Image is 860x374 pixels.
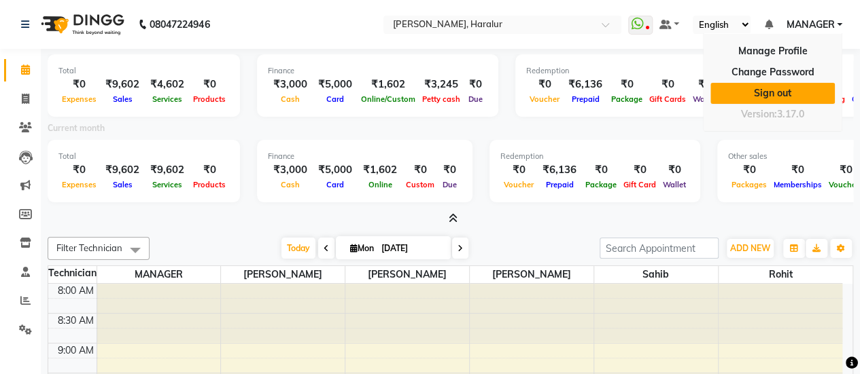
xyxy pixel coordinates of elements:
div: Redemption [500,151,689,162]
span: Cash [277,94,303,104]
div: ₹0 [659,162,689,178]
span: Wallet [659,180,689,189]
div: ₹0 [190,162,229,178]
div: ₹5,000 [313,162,358,178]
div: Redemption [526,65,719,77]
div: ₹3,000 [268,77,313,92]
span: Expenses [58,180,100,189]
span: Package [582,180,620,189]
span: MANAGER [786,18,834,32]
div: Version:3.17.0 [710,105,835,124]
span: Today [281,238,315,259]
span: Wallet [689,94,719,104]
span: Packages [728,180,770,189]
div: ₹4,602 [145,77,190,92]
a: Sign out [710,83,835,104]
span: Memberships [770,180,825,189]
input: 2025-09-01 [377,238,445,259]
div: Finance [268,65,487,77]
div: ₹3,245 [419,77,464,92]
span: Prepaid [543,180,577,189]
div: ₹0 [582,162,620,178]
span: rohit [719,266,842,283]
span: Voucher [500,180,537,189]
div: ₹0 [58,162,100,178]
div: Total [58,151,229,162]
span: Custom [402,180,438,189]
span: Online [365,180,396,189]
div: ₹9,602 [145,162,190,178]
div: ₹5,000 [313,77,358,92]
div: Technician [48,266,97,280]
span: Gift Card [620,180,659,189]
div: 8:00 AM [55,284,97,298]
div: ₹0 [500,162,537,178]
span: Products [190,94,229,104]
span: Card [323,94,347,104]
div: ₹0 [608,77,646,92]
span: Online/Custom [358,94,419,104]
div: ₹6,136 [537,162,582,178]
span: Cash [277,180,303,189]
label: Current month [48,122,105,134]
div: ₹0 [58,77,100,92]
span: Services [149,180,186,189]
span: [PERSON_NAME] [221,266,345,283]
span: Sales [109,94,136,104]
div: ₹9,602 [100,77,145,92]
button: ADD NEW [727,239,774,258]
div: ₹1,602 [358,77,419,92]
div: Total [58,65,229,77]
div: ₹0 [402,162,438,178]
a: Manage Profile [710,41,835,62]
div: ₹0 [438,162,462,178]
div: ₹0 [464,77,487,92]
div: ₹0 [770,162,825,178]
span: Products [190,180,229,189]
div: ₹1,602 [358,162,402,178]
span: Expenses [58,94,100,104]
div: ₹0 [190,77,229,92]
div: ₹0 [689,77,719,92]
div: ₹6,136 [563,77,608,92]
span: Voucher [526,94,563,104]
span: [PERSON_NAME] [345,266,469,283]
span: Services [149,94,186,104]
span: Package [608,94,646,104]
div: ₹0 [620,162,659,178]
span: Mon [347,243,377,253]
span: [PERSON_NAME] [470,266,594,283]
div: ₹0 [646,77,689,92]
span: sahib [594,266,718,283]
span: Gift Cards [646,94,689,104]
div: 8:30 AM [55,314,97,328]
span: MANAGER [97,266,221,283]
div: ₹0 [526,77,563,92]
span: Due [439,180,460,189]
a: Change Password [710,62,835,83]
span: Card [323,180,347,189]
div: 9:00 AM [55,343,97,358]
span: Prepaid [568,94,603,104]
div: Finance [268,151,462,162]
input: Search Appointment [600,238,719,259]
div: ₹9,602 [100,162,145,178]
b: 08047224946 [150,5,209,43]
div: ₹0 [728,162,770,178]
span: Petty cash [419,94,464,104]
div: ₹3,000 [268,162,313,178]
span: Sales [109,180,136,189]
img: logo [35,5,128,43]
span: ADD NEW [730,243,770,253]
span: Filter Technician [56,242,122,253]
span: Due [465,94,486,104]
